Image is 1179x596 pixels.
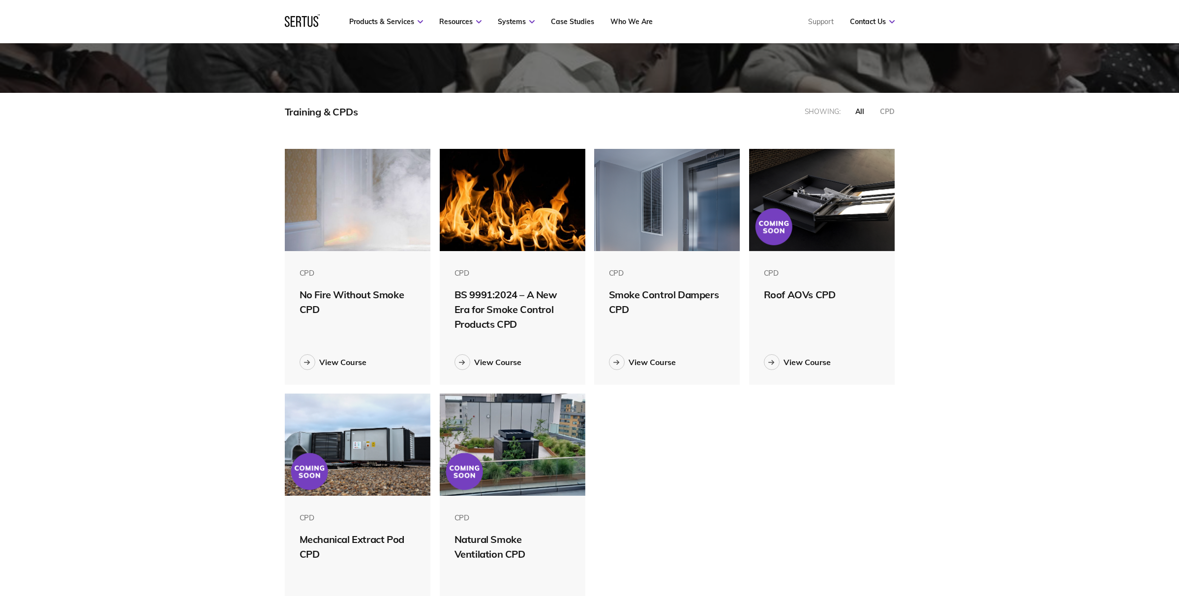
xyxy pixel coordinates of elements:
[300,287,416,317] div: No Fire Without Smoke CPD
[439,17,482,26] a: Resources
[300,513,416,522] div: CPD
[629,357,676,367] div: View Course
[300,354,416,370] a: View Course
[474,357,521,367] div: View Course
[609,354,726,370] a: View Course
[498,17,535,26] a: Systems
[880,107,895,116] div: CPD
[808,17,834,26] a: Support
[349,17,423,26] a: Products & Services
[454,287,571,332] div: BS 9991:2024 – A New Era for Smoke Control Products CPD
[300,268,416,278] div: CPD
[610,17,653,26] a: Who We Are
[764,287,880,302] div: Roof AOVs CPD
[454,268,571,278] div: CPD
[551,17,594,26] a: Case Studies
[764,354,880,370] a: View Course
[850,17,895,26] a: Contact Us
[784,357,831,367] div: View Course
[454,354,571,370] a: View Course
[285,106,358,118] div: Training & CPDs
[855,107,864,116] div: all
[609,287,726,317] div: Smoke Control Dampers CPD
[609,268,726,278] div: CPD
[805,107,841,116] div: Showing:
[764,268,880,278] div: CPD
[454,513,571,522] div: CPD
[300,532,416,562] div: Mechanical Extract Pod CPD
[454,532,571,562] div: Natural Smoke Ventilation CPD
[1002,482,1179,596] iframe: Chat Widget
[319,357,366,367] div: View Course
